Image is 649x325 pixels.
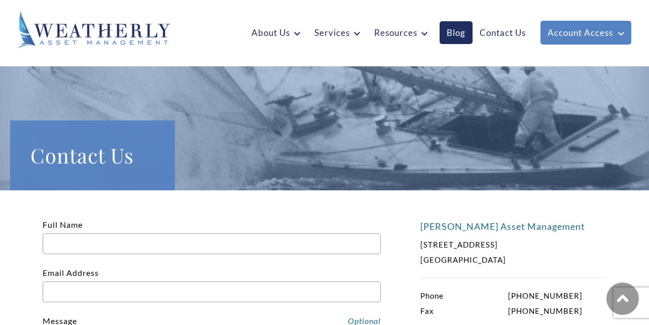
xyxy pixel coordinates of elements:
a: Resources [367,21,435,44]
h4: [PERSON_NAME] Asset Management [420,221,606,232]
a: Account Access [540,21,631,45]
img: Weatherly [18,11,170,49]
a: Contact Us [473,21,533,44]
input: Email Address [43,281,381,302]
input: Full Name [43,233,381,254]
a: Blog [440,21,473,44]
span: Phone [420,288,444,303]
span: Fax [420,303,434,318]
label: Email Address [43,268,381,297]
a: Services [307,21,367,44]
h1: Contact Us [30,141,155,170]
p: [STREET_ADDRESS] [GEOGRAPHIC_DATA] [420,237,583,267]
label: Full Name [43,220,381,249]
p: [PHONE_NUMBER] [420,288,583,303]
p: [PHONE_NUMBER] [420,303,583,318]
a: About Us [244,21,307,44]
